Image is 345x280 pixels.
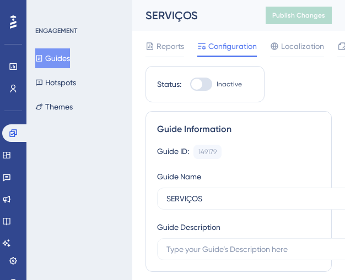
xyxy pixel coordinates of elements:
span: Localization [281,40,324,53]
button: Themes [35,97,73,117]
div: ENGAGEMENT [35,26,77,35]
button: Hotspots [35,73,76,92]
button: Guides [35,48,70,68]
div: Status: [157,78,181,91]
div: SERVIÇOS [145,8,238,23]
span: Reports [157,40,184,53]
div: Guide ID: [157,145,189,159]
div: Guide Name [157,170,201,183]
input: Type your Guide’s Description here [166,243,344,255]
button: Publish Changes [266,7,332,24]
div: Guide Information [157,123,320,136]
span: Configuration [208,40,257,53]
div: Guide Description [157,221,220,234]
span: Inactive [217,80,242,89]
div: 149179 [198,147,217,156]
span: Publish Changes [272,11,325,20]
input: Type your Guide’s Name here [166,193,344,205]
